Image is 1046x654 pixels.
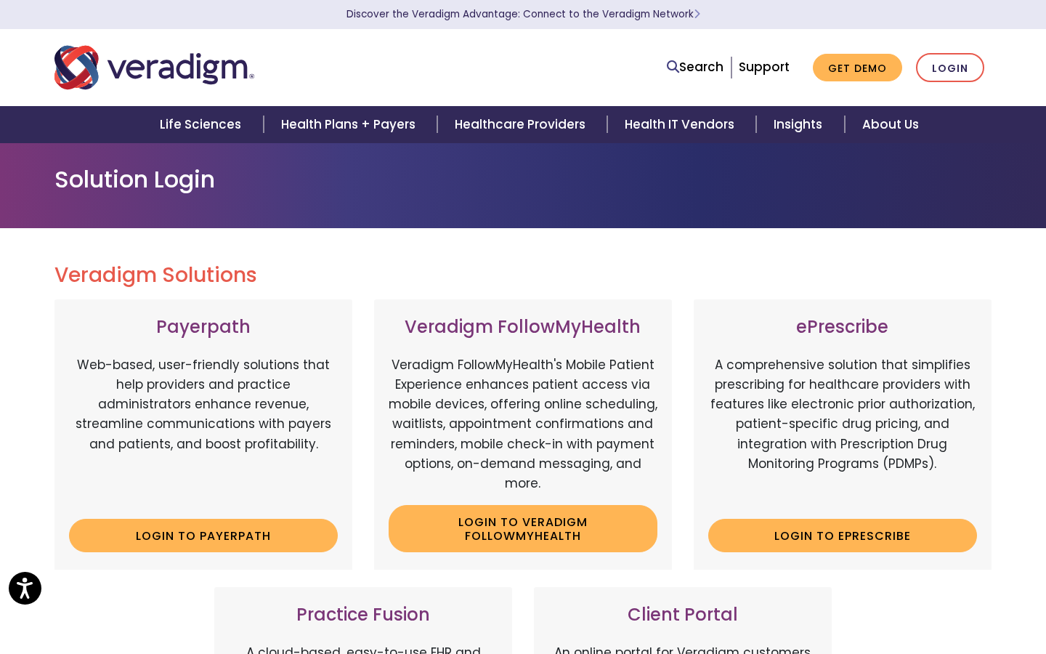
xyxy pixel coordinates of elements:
[69,355,338,508] p: Web-based, user-friendly solutions that help providers and practice administrators enhance revenu...
[845,106,936,143] a: About Us
[437,106,607,143] a: Healthcare Providers
[813,54,902,82] a: Get Demo
[264,106,437,143] a: Health Plans + Payers
[389,505,657,552] a: Login to Veradigm FollowMyHealth
[54,44,254,92] img: Veradigm logo
[389,355,657,493] p: Veradigm FollowMyHealth's Mobile Patient Experience enhances patient access via mobile devices, o...
[708,317,977,338] h3: ePrescribe
[607,106,756,143] a: Health IT Vendors
[548,605,817,626] h3: Client Portal
[142,106,263,143] a: Life Sciences
[708,355,977,508] p: A comprehensive solution that simplifies prescribing for healthcare providers with features like ...
[69,519,338,552] a: Login to Payerpath
[756,106,844,143] a: Insights
[69,317,338,338] h3: Payerpath
[346,7,700,21] a: Discover the Veradigm Advantage: Connect to the Veradigm NetworkLearn More
[739,58,790,76] a: Support
[667,57,723,77] a: Search
[54,263,992,288] h2: Veradigm Solutions
[694,7,700,21] span: Learn More
[389,317,657,338] h3: Veradigm FollowMyHealth
[54,166,992,193] h1: Solution Login
[229,605,498,626] h3: Practice Fusion
[916,53,984,83] a: Login
[708,519,977,552] a: Login to ePrescribe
